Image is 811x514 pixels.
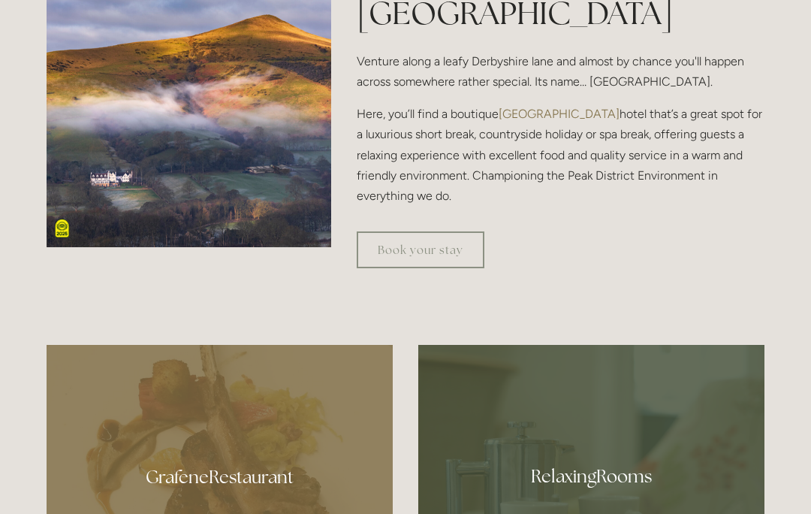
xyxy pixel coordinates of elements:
a: [GEOGRAPHIC_DATA] [499,107,620,121]
p: Here, you’ll find a boutique hotel that’s a great spot for a luxurious short break, countryside h... [357,104,764,206]
a: Book your stay [357,231,484,268]
p: Venture along a leafy Derbyshire lane and almost by chance you'll happen across somewhere rather ... [357,51,764,92]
